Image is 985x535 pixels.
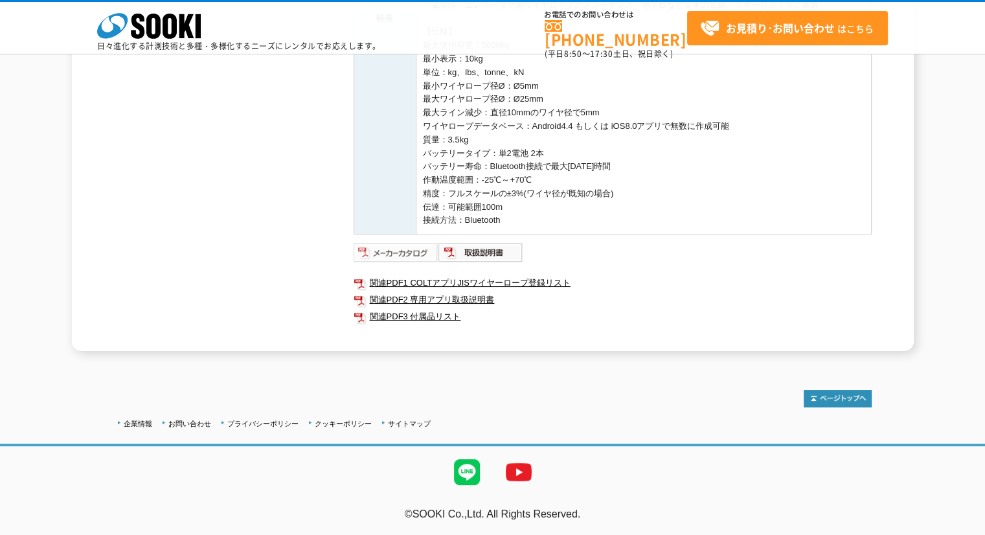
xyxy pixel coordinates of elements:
[315,420,372,427] a: クッキーポリシー
[687,11,888,45] a: お見積り･お問い合わせはこちら
[438,242,523,263] img: 取扱説明書
[97,42,381,50] p: 日々進化する計測技術と多種・多様化するニーズにレンタルでお応えします。
[935,522,985,533] a: テストMail
[227,420,299,427] a: プライバシーポリシー
[354,291,872,308] a: 関連PDF2 専用アプリ取扱説明書
[438,251,523,260] a: 取扱説明書
[354,275,872,291] a: 関連PDF1 COLTアプリJISワイヤーロープ登録リスト
[493,446,545,498] img: YouTube
[545,48,673,60] span: (平日 ～ 土日、祝日除く)
[354,251,438,260] a: メーカーカタログ
[168,420,211,427] a: お問い合わせ
[124,420,152,427] a: 企業情報
[354,242,438,263] img: メーカーカタログ
[388,420,431,427] a: サイトマップ
[354,308,872,325] a: 関連PDF3 付属品リスト
[726,20,835,36] strong: お見積り･お問い合わせ
[441,446,493,498] img: LINE
[804,390,872,407] img: トップページへ
[590,48,613,60] span: 17:30
[700,19,874,38] span: はこちら
[545,11,687,19] span: お電話でのお問い合わせは
[545,20,687,47] a: [PHONE_NUMBER]
[564,48,582,60] span: 8:50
